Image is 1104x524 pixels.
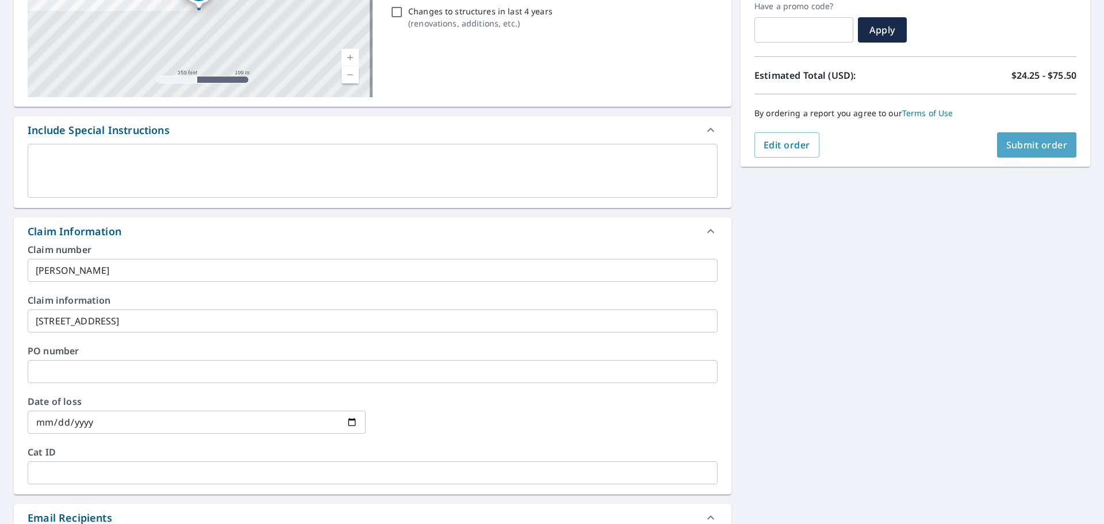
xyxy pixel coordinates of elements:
button: Apply [858,17,907,43]
a: Terms of Use [902,108,953,118]
label: PO number [28,346,718,355]
div: Claim Information [14,217,731,245]
p: By ordering a report you agree to our [754,108,1076,118]
p: Estimated Total (USD): [754,68,915,82]
button: Edit order [754,132,819,158]
div: Include Special Instructions [28,123,170,138]
a: Current Level 17, Zoom In [342,49,359,66]
label: Have a promo code? [754,1,853,12]
label: Claim information [28,296,718,305]
div: Include Special Instructions [14,116,731,144]
span: Submit order [1006,139,1068,151]
label: Claim number [28,245,718,254]
p: ( renovations, additions, etc. ) [408,17,553,29]
div: Claim Information [28,224,121,239]
label: Date of loss [28,397,366,406]
button: Submit order [997,132,1077,158]
span: Apply [867,24,898,36]
p: Changes to structures in last 4 years [408,5,553,17]
a: Current Level 17, Zoom Out [342,66,359,83]
span: Edit order [764,139,810,151]
p: $24.25 - $75.50 [1011,68,1076,82]
label: Cat ID [28,447,718,457]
